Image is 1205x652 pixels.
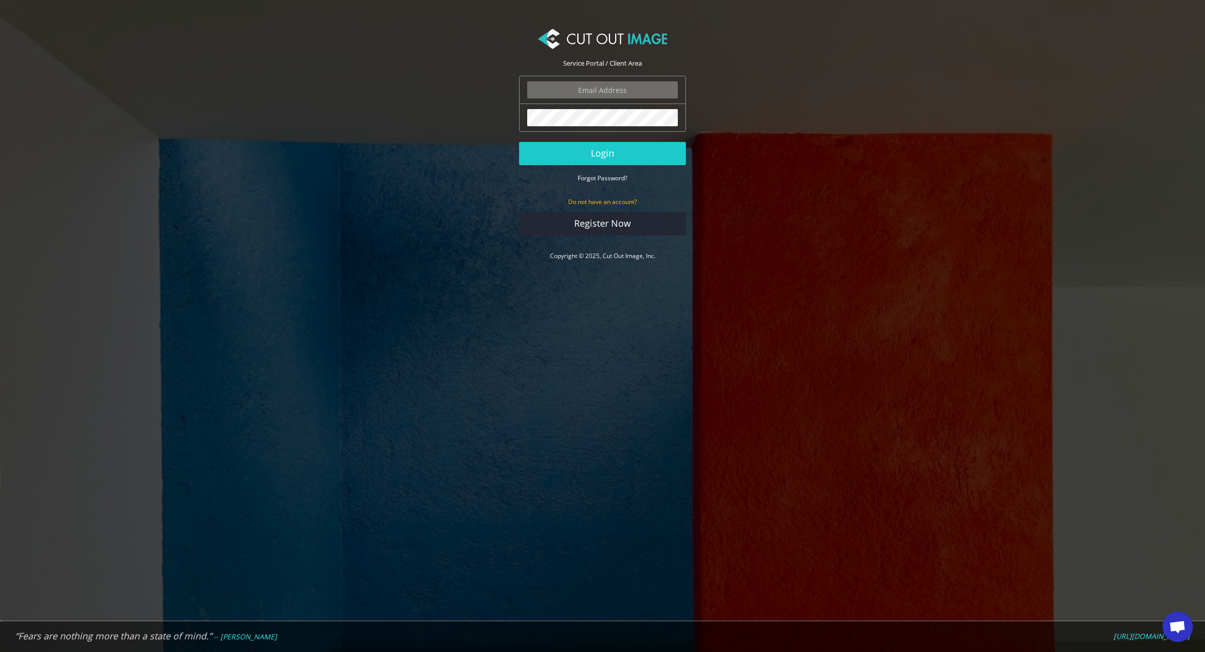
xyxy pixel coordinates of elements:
[519,142,686,165] button: Login
[568,197,637,206] small: Do not have an account?
[550,252,656,260] a: Copyright © 2025, Cut Out Image, Inc.
[213,632,277,641] em: -- [PERSON_NAME]
[578,174,627,182] small: Forgot Password?
[1163,612,1193,642] a: Open chat
[519,212,686,235] a: Register Now
[538,29,667,49] img: Cut Out Image
[563,59,642,68] span: Service Portal / Client Area
[578,173,627,182] a: Forgot Password?
[15,630,212,642] em: “Fears are nothing more than a state of mind.”
[1114,632,1190,641] a: [URL][DOMAIN_NAME]
[527,81,678,98] input: Email Address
